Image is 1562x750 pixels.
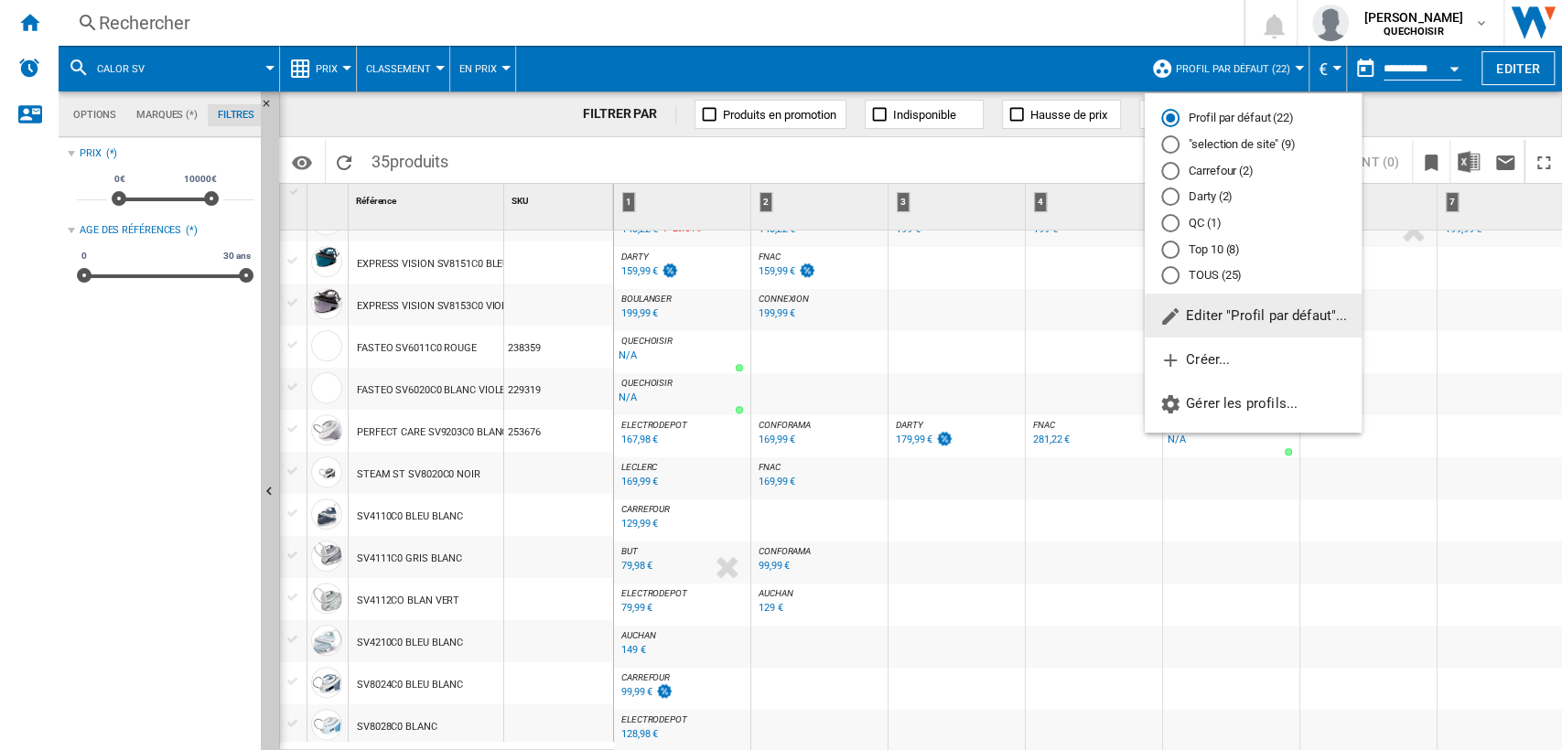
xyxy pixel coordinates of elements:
[1161,162,1345,179] md-radio-button: Carrefour (2)
[1159,395,1298,412] span: Gérer les profils...
[1161,215,1345,232] md-radio-button: QC (1)
[1161,110,1345,127] md-radio-button: Profil par défaut (22)
[1161,241,1345,258] md-radio-button: Top 10 (8)
[1161,188,1345,206] md-radio-button: Darty (2)
[1159,351,1230,368] span: Créer...
[1161,136,1345,154] md-radio-button: "selection de site" (9)
[1159,307,1347,324] span: Editer "Profil par défaut"...
[1161,267,1345,284] md-radio-button: TOUS (25)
